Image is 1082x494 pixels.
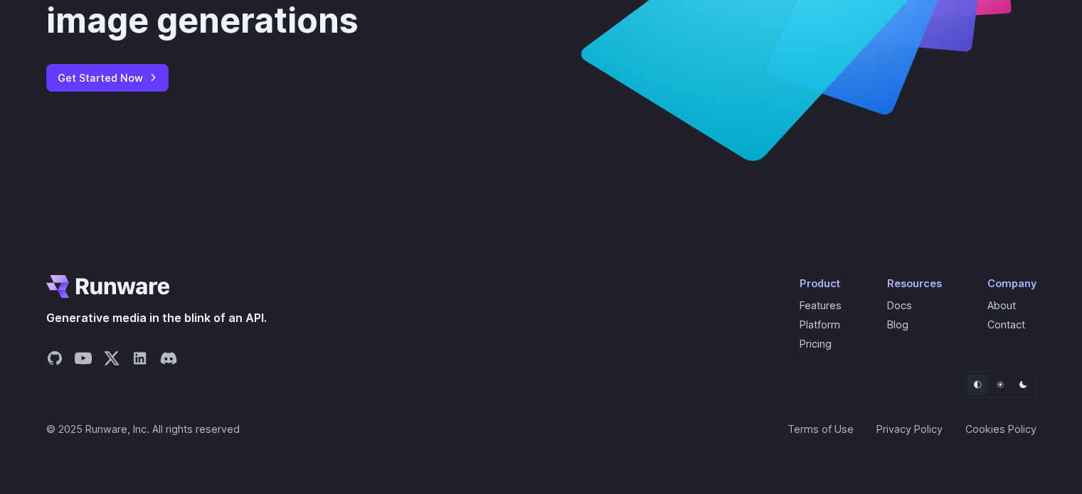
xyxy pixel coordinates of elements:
a: About [987,299,1016,311]
a: Get Started Now [46,64,169,92]
a: Cookies Policy [965,421,1036,437]
button: Dark [1013,375,1033,394]
button: Default [967,375,987,394]
a: Terms of Use [787,421,854,437]
a: Share on GitHub [46,350,63,371]
a: Blog [887,318,908,331]
a: Pricing [800,338,832,350]
a: Share on LinkedIn [132,350,149,371]
a: Privacy Policy [876,421,943,437]
span: Generative media in the blink of an API. [46,309,267,328]
div: Resources [887,275,942,291]
div: Product [800,275,842,291]
span: © 2025 Runware, Inc. All rights reserved [46,421,240,437]
a: Features [800,299,842,311]
a: Go to / [46,275,170,298]
a: Share on X [103,350,120,371]
a: Share on Discord [160,350,177,371]
div: Company [987,275,1036,291]
a: Share on YouTube [75,350,92,371]
a: Platform [800,318,840,331]
ul: Theme selector [964,371,1036,398]
a: Contact [987,318,1025,331]
a: Docs [887,299,912,311]
button: Light [990,375,1010,394]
